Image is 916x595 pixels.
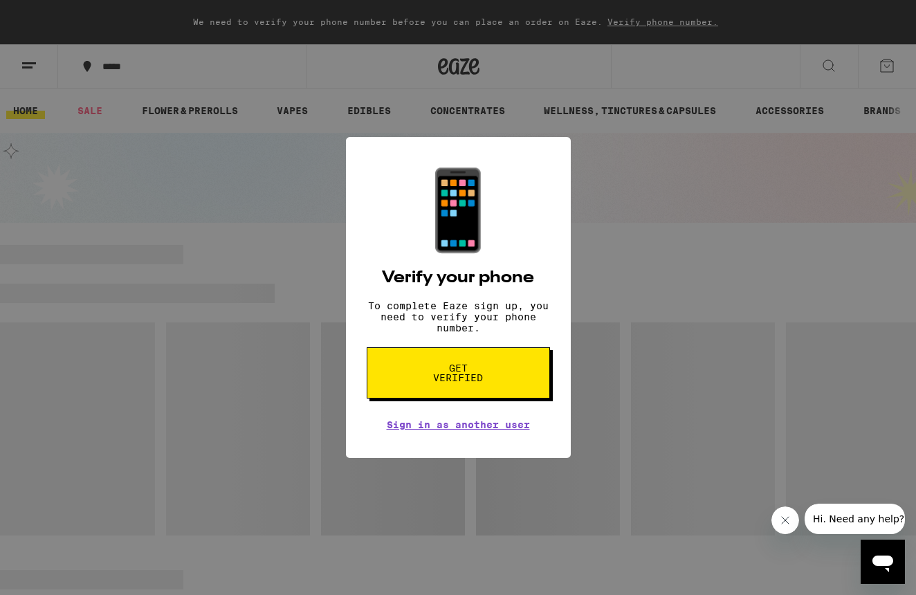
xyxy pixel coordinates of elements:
iframe: Close message [771,506,799,534]
h2: Verify your phone [382,270,534,286]
a: Sign in as another user [387,419,530,430]
button: Get verified [367,347,550,399]
iframe: Button to launch messaging window [861,540,905,584]
p: To complete Eaze sign up, you need to verify your phone number. [367,300,550,333]
div: 📱 [410,165,506,256]
span: Get verified [423,363,494,383]
iframe: Message from company [805,504,905,534]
